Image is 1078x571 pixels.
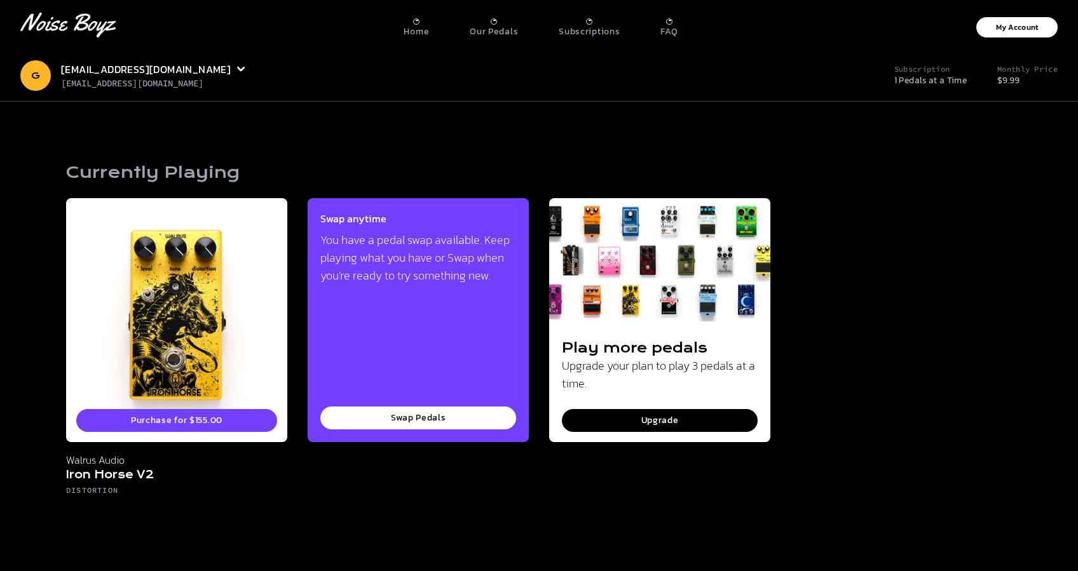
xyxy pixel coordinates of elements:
div: G [20,60,51,91]
button: Swap Pedals [320,406,516,429]
button: Purchase for $155.00 [76,409,277,432]
h6: Monthly Price [997,64,1058,74]
p: My Account [996,24,1039,31]
h5: Iron Horse V2 [66,467,287,485]
h1: Currently Playing [66,163,240,183]
p: Subscriptions [559,26,620,37]
a: FAQ [660,13,678,37]
img: Noise Boyz Pedal Collection [549,198,770,322]
a: Subscriptions [559,13,620,37]
p: Upgrade your plan to play 3 pedals at a time. [562,357,758,393]
a: Walrus Audio Iron Horse Pedal - Noise Boyz Purchase for $155.00 Walrus Audio Iron Horse V2 Distor... [66,198,287,511]
p: 1 Pedals at a Time [894,74,967,87]
p: [EMAIL_ADDRESS][DOMAIN_NAME] [61,77,539,90]
button: Upgrade [562,409,758,432]
span: [EMAIL_ADDRESS][DOMAIN_NAME] [61,62,236,77]
h3: Play more pedals [562,339,758,357]
summary: [EMAIL_ADDRESS][DOMAIN_NAME] [61,62,246,77]
p: Home [404,26,429,37]
p: You have a pedal swap available. Keep playing what you have or Swap when you're ready to try some... [320,231,516,285]
h6: Distortion [66,485,287,500]
p: Our Pedals [470,26,518,37]
h6: Subscription [894,64,967,74]
p: FAQ [660,26,678,37]
a: Home [404,13,429,37]
button: My Account [976,17,1058,37]
a: Subscription 1 Pedals at a Time Monthly Price $9.99 [539,60,1058,91]
p: Swap anytime [320,211,516,226]
a: Our Pedals [470,13,518,37]
p: $9.99 [997,74,1058,87]
p: Walrus Audio [66,452,287,467]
